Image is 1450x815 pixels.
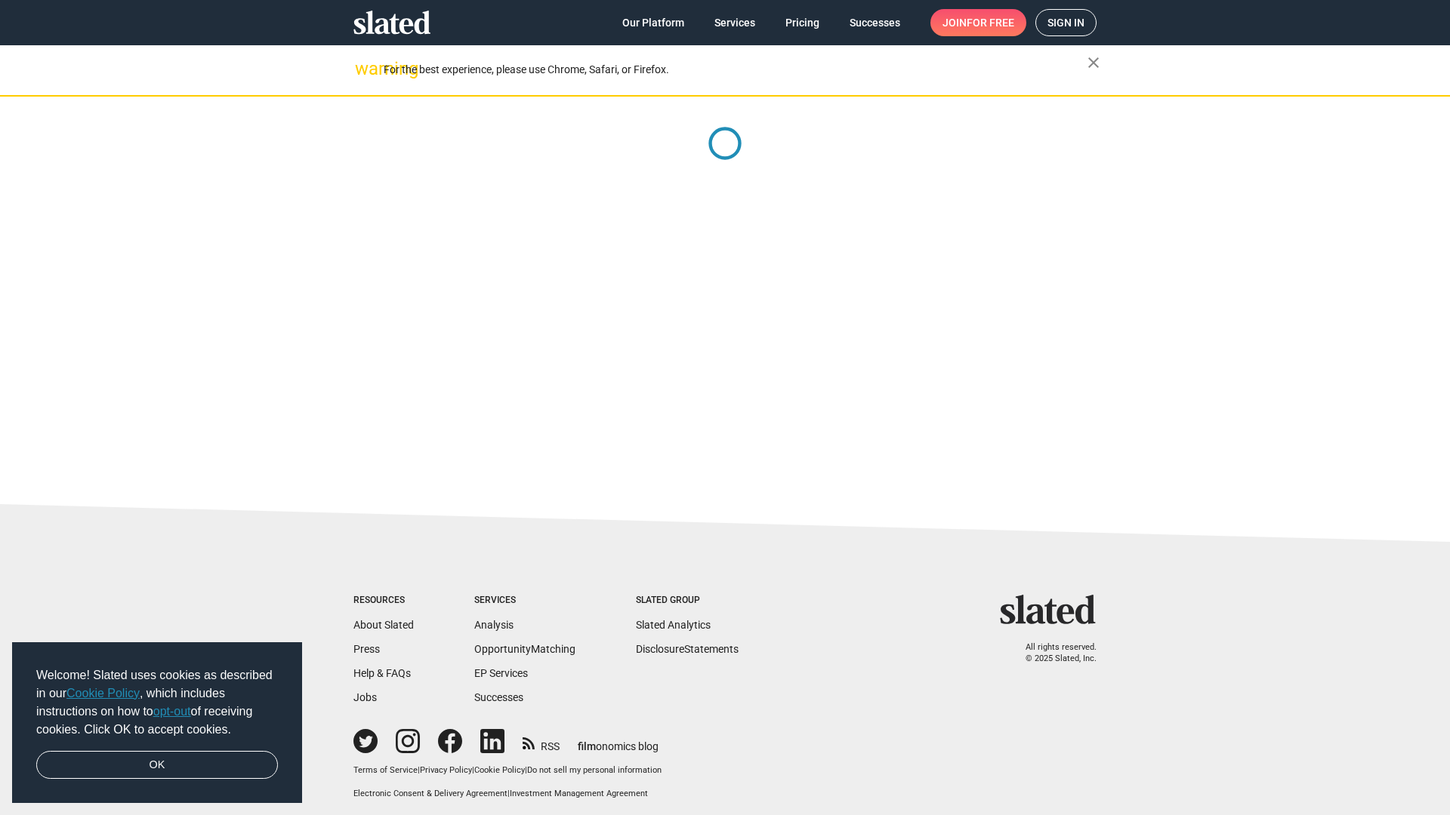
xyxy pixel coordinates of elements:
[636,595,739,607] div: Slated Group
[353,643,380,655] a: Press
[850,9,900,36] span: Successes
[420,765,472,775] a: Privacy Policy
[353,595,414,607] div: Resources
[384,60,1087,80] div: For the best experience, please use Chrome, Safari, or Firefox.
[838,9,912,36] a: Successes
[355,60,373,78] mat-icon: warning
[527,765,662,777] button: Do not sell my personal information
[785,9,819,36] span: Pricing
[930,9,1026,36] a: Joinfor free
[967,9,1014,36] span: for free
[1035,9,1097,36] a: Sign in
[1084,54,1103,72] mat-icon: close
[36,751,278,780] a: dismiss cookie message
[578,740,596,752] span: film
[474,595,575,607] div: Services
[636,643,739,655] a: DisclosureStatements
[353,667,411,679] a: Help & FAQs
[353,691,377,703] a: Jobs
[474,619,514,631] a: Analysis
[474,643,575,655] a: OpportunityMatching
[507,789,510,798] span: |
[523,730,560,754] a: RSS
[773,9,831,36] a: Pricing
[353,789,507,798] a: Electronic Consent & Delivery Agreement
[578,727,659,754] a: filmonomics blog
[1047,10,1084,35] span: Sign in
[510,789,648,798] a: Investment Management Agreement
[12,642,302,804] div: cookieconsent
[418,765,420,775] span: |
[636,619,711,631] a: Slated Analytics
[36,666,278,739] span: Welcome! Slated uses cookies as described in our , which includes instructions on how to of recei...
[622,9,684,36] span: Our Platform
[153,705,191,718] a: opt-out
[66,687,140,700] a: Cookie Policy
[474,765,525,775] a: Cookie Policy
[474,691,523,703] a: Successes
[472,765,474,775] span: |
[353,765,418,775] a: Terms of Service
[353,619,414,631] a: About Slated
[1010,642,1097,664] p: All rights reserved. © 2025 Slated, Inc.
[525,765,527,775] span: |
[714,9,755,36] span: Services
[474,667,528,679] a: EP Services
[702,9,767,36] a: Services
[610,9,696,36] a: Our Platform
[942,9,1014,36] span: Join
